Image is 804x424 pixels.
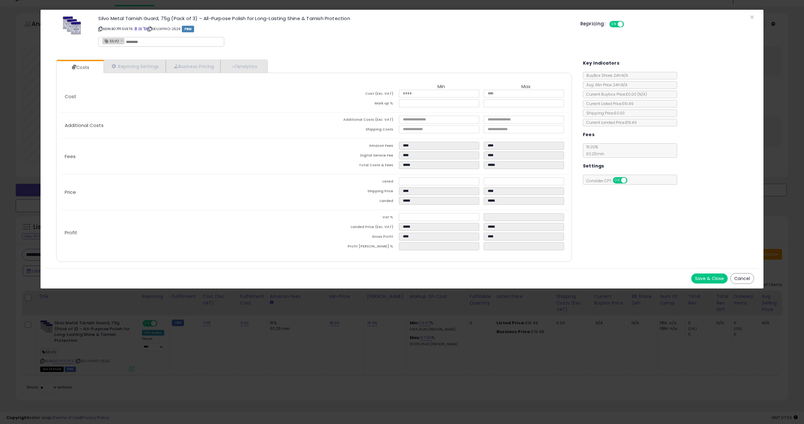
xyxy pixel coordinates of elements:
[62,16,81,35] img: 514d+FeULiL._SL60_.jpg
[314,90,399,99] td: Cost (Exc. VAT)
[580,21,606,26] h5: Repricing:
[314,125,399,135] td: Shipping Costs
[484,84,568,90] th: Max
[314,213,399,223] td: Vat %
[314,197,399,207] td: Landed
[314,151,399,161] td: Digital Service Fee
[314,116,399,125] td: Additional Costs (Exc. VAT)
[314,99,399,109] td: Mark up %
[60,230,314,235] p: Profit
[583,59,620,67] h5: Key Indicators
[623,22,633,27] span: OFF
[626,178,636,183] span: OFF
[583,73,628,78] span: BuyBox Share 24h: N/A
[314,142,399,151] td: Amazon Fees
[139,26,142,31] a: All offer listings
[610,22,618,27] span: ON
[103,38,119,44] span: SILVO
[314,242,399,252] td: Profit [PERSON_NAME] %
[314,223,399,233] td: Landed Price (Exc. VAT)
[98,24,571,34] p: ASIN: B07PFSVXT6 | SKU: HYHO-2529
[182,26,194,32] span: FBM
[730,273,754,284] button: Cancel
[57,61,103,74] a: Costs
[120,38,124,43] a: ×
[583,120,637,125] span: Current Landed Price: £19.49
[134,26,138,31] a: BuyBox page
[60,123,314,128] p: Additional Costs
[583,178,636,183] span: Consider CPT:
[60,94,314,99] p: Cost
[583,110,625,116] span: Shipping Price: £0.00
[750,13,754,22] span: ×
[583,92,647,97] span: Current Buybox Price:
[60,154,314,159] p: Fees
[60,190,314,195] p: Price
[583,151,604,156] span: £0.25 min
[583,144,604,156] span: 15.00 %
[314,187,399,197] td: Shipping Price
[104,60,166,73] a: Repricing Settings
[314,178,399,187] td: Listed
[98,16,571,21] h3: Silvo Metal Tarnish Guard, 75g (Pack of 3) – All-Purpose Polish for Long-Lasting Shine & Tarnish ...
[399,84,484,90] th: Min
[314,161,399,171] td: Total Costs & Fees
[143,26,147,31] a: Your listing only
[220,60,267,73] a: Analytics
[583,101,633,106] span: Current Listed Price: £19.49
[613,178,621,183] span: ON
[626,92,647,97] span: £0.00
[691,273,728,284] button: Save & Close
[583,162,604,170] h5: Settings
[583,131,595,139] h5: Fees
[637,92,647,97] span: ( N/A )
[166,60,221,73] a: Business Pricing
[583,82,627,87] span: Avg. Win Price 24h: N/A
[314,233,399,242] td: Gross Profit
